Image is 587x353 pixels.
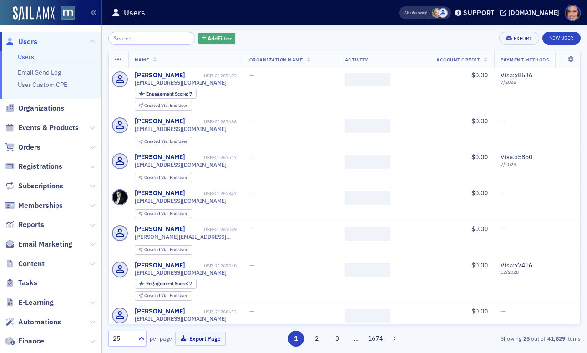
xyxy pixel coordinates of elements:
[144,175,170,181] span: Created Via :
[345,56,369,63] span: Activity
[135,308,185,316] div: [PERSON_NAME]
[146,91,192,96] div: 7
[108,32,195,45] input: Search…
[135,137,192,146] div: Created Via: End User
[144,138,170,144] span: Created Via :
[144,103,187,108] div: End User
[187,309,237,315] div: USR-21266613
[436,56,480,63] span: Account Credit
[135,279,197,289] div: Engagement Score: 7
[432,8,441,18] span: Rebekah Olson
[368,331,384,347] button: 1674
[18,259,45,269] span: Content
[144,292,170,298] span: Created Via :
[499,32,539,45] button: Export
[471,71,488,79] span: $0.00
[135,262,185,270] a: [PERSON_NAME]
[135,71,185,80] a: [PERSON_NAME]
[501,56,549,63] span: Payment Methods
[150,334,172,343] label: per page
[18,317,61,327] span: Automations
[18,298,54,308] span: E-Learning
[404,10,427,16] span: Viewing
[135,101,192,111] div: Created Via: End User
[135,197,227,204] span: [EMAIL_ADDRESS][DOMAIN_NAME]
[198,33,236,44] button: AddFilter
[146,91,189,97] span: Engagement Score :
[345,73,390,86] span: ‌
[61,6,75,20] img: SailAMX
[501,189,506,197] span: —
[135,117,185,126] a: [PERSON_NAME]
[350,334,363,343] span: …
[501,161,549,167] span: 7 / 2029
[309,331,324,347] button: 2
[135,161,227,168] span: [EMAIL_ADDRESS][DOMAIN_NAME]
[345,309,390,323] span: ‌
[471,189,488,197] span: $0.00
[5,239,72,249] a: Email Marketing
[135,225,185,233] a: [PERSON_NAME]
[345,263,390,277] span: ‌
[187,155,237,161] div: USR-21267517
[18,81,67,89] a: User Custom CPE
[345,227,390,241] span: ‌
[249,117,254,125] span: —
[345,119,390,133] span: ‌
[135,126,227,132] span: [EMAIL_ADDRESS][DOMAIN_NAME]
[18,181,63,191] span: Subscriptions
[5,317,61,327] a: Automations
[135,209,192,219] div: Created Via: End User
[521,334,531,343] strong: 25
[404,10,413,15] div: Also
[175,332,226,346] button: Export Page
[508,9,559,17] div: [DOMAIN_NAME]
[546,334,567,343] strong: 41,829
[345,191,390,205] span: ‌
[514,36,532,41] div: Export
[501,261,532,269] span: Visa : x7416
[5,142,40,152] a: Orders
[5,103,64,113] a: Organizations
[187,263,237,269] div: USR-21267048
[187,227,237,232] div: USR-21267089
[471,225,488,233] span: $0.00
[55,6,75,21] a: View Homepage
[501,307,506,315] span: —
[18,53,34,61] a: Users
[144,102,170,108] span: Created Via :
[135,153,185,161] a: [PERSON_NAME]
[500,10,562,16] button: [DOMAIN_NAME]
[146,280,189,287] span: Engagement Score :
[471,261,488,269] span: $0.00
[471,117,488,125] span: $0.00
[207,34,232,42] span: Add Filter
[5,278,37,288] a: Tasks
[135,189,185,197] div: [PERSON_NAME]
[135,89,197,99] div: Engagement Score: 7
[18,142,40,152] span: Orders
[5,161,62,171] a: Registrations
[501,269,549,275] span: 12 / 2028
[144,139,187,144] div: End User
[144,247,187,252] div: End User
[249,189,254,197] span: —
[5,220,44,230] a: Reports
[187,191,237,197] div: USR-21267347
[471,307,488,315] span: $0.00
[5,37,37,47] a: Users
[13,6,55,21] img: SailAMX
[135,56,149,63] span: Name
[249,307,254,315] span: —
[430,334,581,343] div: Showing out of items
[18,336,44,346] span: Finance
[329,331,345,347] button: 3
[135,233,237,240] span: [PERSON_NAME][EMAIL_ADDRESS][PERSON_NAME][DOMAIN_NAME]
[144,247,170,252] span: Created Via :
[146,281,192,286] div: 7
